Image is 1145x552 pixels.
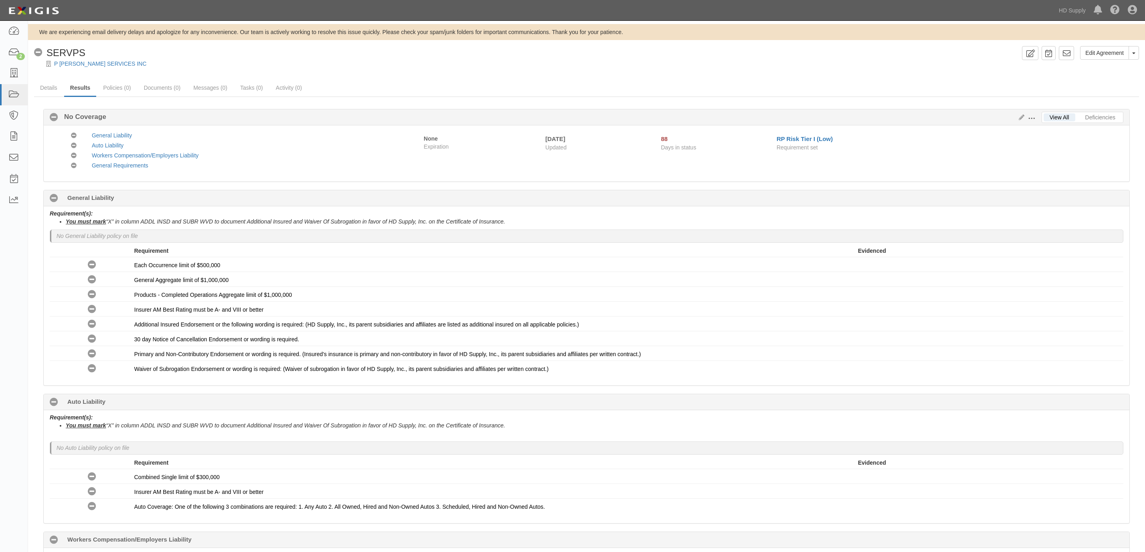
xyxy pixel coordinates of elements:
a: Edit Results [1016,114,1024,121]
span: Requirement set [777,144,818,151]
span: Insurer AM Best Rating must be A- and VIII or better [134,306,264,313]
i: Help Center - Complianz [1110,6,1120,15]
a: Activity (0) [270,80,308,96]
i: No Coverage [88,488,96,496]
i: No Coverage [71,133,77,139]
i: No Coverage [88,290,96,299]
i: No Coverage [88,261,96,269]
i: No Coverage [88,502,96,511]
b: Requirement(s): [50,414,93,421]
div: Since 05/23/2025 [661,135,770,143]
u: You must mark [66,422,106,429]
span: Days in status [661,144,696,151]
b: Workers Compensation/Employers Liability [67,535,192,544]
span: Combined Single limit of $300,000 [134,474,220,480]
a: Auto Liability [92,142,123,149]
a: Details [34,80,63,96]
div: 2 [16,53,25,60]
a: Deficiencies [1079,113,1121,121]
i: No Coverage 88 days (since 05/23/2025) [50,536,58,544]
span: SERVPS [46,47,85,58]
span: 30 day Notice of Cancellation Endorsement or wording is required. [134,336,299,342]
strong: Requirement [134,459,169,466]
u: You must mark [66,218,106,225]
a: General Liability [92,132,132,139]
i: “X” in column ADDL INSD and SUBR WVD to document Additional Insured and Waiver Of Subrogation in ... [66,422,505,429]
i: No Coverage [88,473,96,481]
b: No Coverage [58,112,106,122]
i: No Coverage [50,113,58,122]
div: We are experiencing email delivery delays and apologize for any inconvenience. Our team is active... [28,28,1145,36]
i: “X” in column ADDL INSD and SUBR WVD to document Additional Insured and Waiver Of Subrogation in ... [66,218,505,225]
span: Updated [545,144,567,151]
div: [DATE] [545,135,649,143]
i: No Coverage [71,153,77,159]
p: No Auto Liability policy on file [57,444,129,452]
b: General Liability [67,193,114,202]
a: P [PERSON_NAME] SERVICES INC [54,60,147,67]
span: Each Occurrence limit of $500,000 [134,262,220,268]
i: No Coverage 88 days (since 05/23/2025) [50,194,58,203]
a: Documents (0) [138,80,187,96]
i: No Coverage [88,365,96,373]
p: No General Liability policy on file [57,232,138,240]
span: General Aggregate limit of $1,000,000 [134,277,229,283]
a: View All [1044,113,1075,121]
strong: None [424,135,438,142]
b: Requirement(s): [50,210,93,217]
a: Policies (0) [97,80,137,96]
a: HD Supply [1055,2,1090,18]
i: No Coverage [88,305,96,314]
strong: Evidenced [858,248,886,254]
i: No Coverage 88 days (since 05/23/2025) [50,398,58,407]
i: No Coverage [71,143,77,149]
a: General Requirements [92,162,148,169]
div: SERVPS [34,46,85,60]
i: No Coverage [88,276,96,284]
a: Tasks (0) [234,80,269,96]
i: No Coverage [88,335,96,343]
span: Additional Insured Endorsement or the following wording is required: (HD Supply, Inc., its parent... [134,321,579,328]
a: RP Risk Tier I (Low) [777,135,833,142]
span: Insurer AM Best Rating must be A- and VIII or better [134,489,264,495]
strong: Evidenced [858,459,886,466]
span: Products - Completed Operations Aggregate limit of $1,000,000 [134,292,292,298]
a: Messages (0) [187,80,233,96]
strong: Requirement [134,248,169,254]
a: Edit Agreement [1080,46,1129,60]
b: Auto Liability [67,397,105,406]
i: No Coverage [88,350,96,358]
i: No Coverage [34,48,42,57]
i: No Coverage [71,163,77,169]
span: Expiration [424,143,539,151]
span: Primary and Non-Contributory Endorsement or wording is required. (Insured’s insurance is primary ... [134,351,641,357]
span: Waiver of Subrogation Endorsement or wording is required: (Waiver of subrogation in favor of HD S... [134,366,549,372]
a: Workers Compensation/Employers Liability [92,152,199,159]
a: Results [64,80,97,97]
i: No Coverage [88,320,96,328]
span: Auto Coverage: One of the following 3 combinations are required: 1. Any Auto 2. All Owned, Hired ... [134,504,545,510]
img: logo-5460c22ac91f19d4615b14bd174203de0afe785f0fc80cf4dbbc73dc1793850b.png [6,4,61,18]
